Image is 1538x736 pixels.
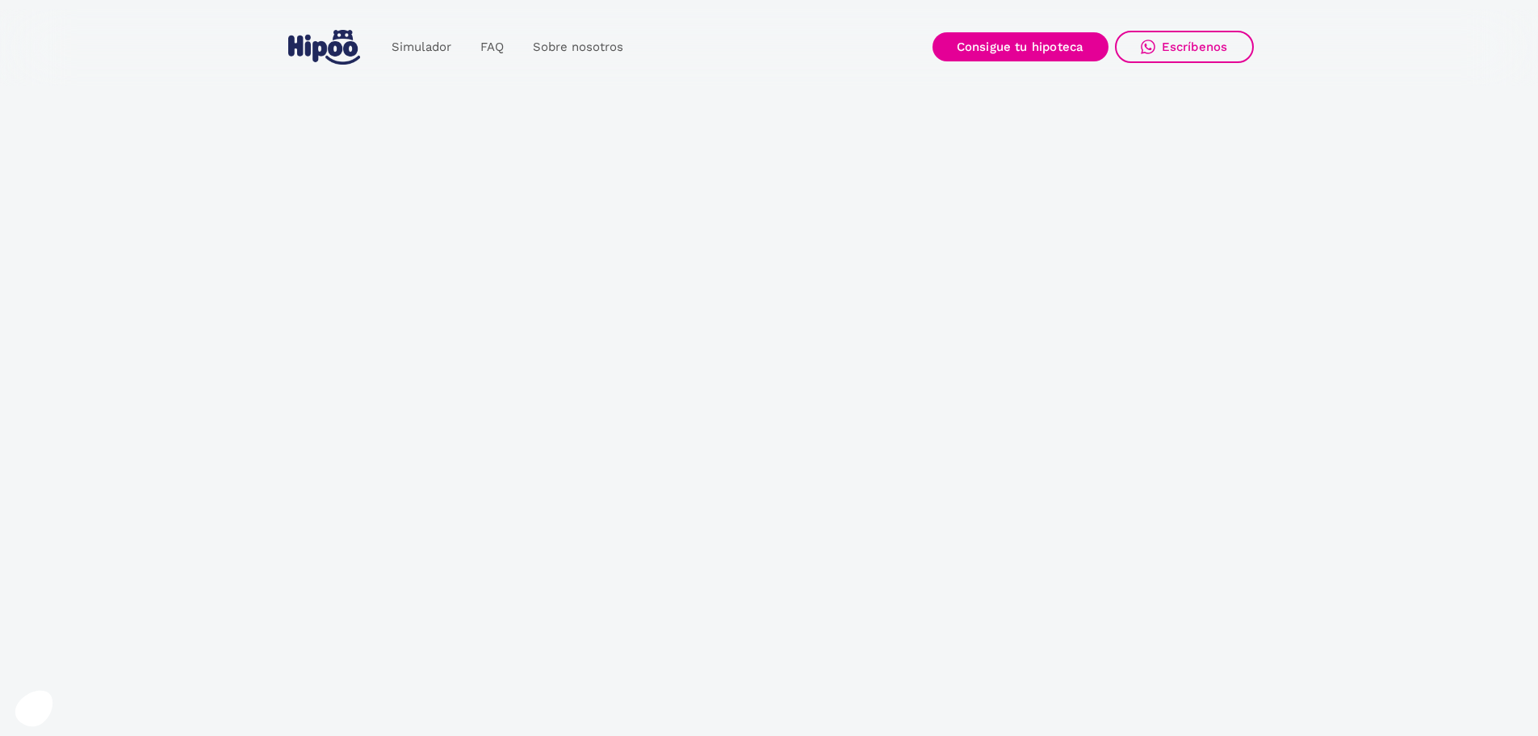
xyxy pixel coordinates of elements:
[1115,31,1254,63] a: Escríbenos
[377,32,466,63] a: Simulador
[1162,40,1228,54] div: Escríbenos
[518,32,638,63] a: Sobre nosotros
[285,23,364,71] a: home
[466,32,518,63] a: FAQ
[932,32,1108,61] a: Consigue tu hipoteca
